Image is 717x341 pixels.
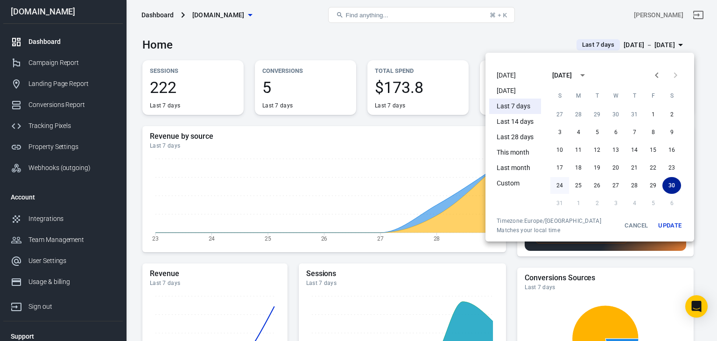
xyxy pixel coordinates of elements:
[551,86,568,105] span: Sunday
[607,86,624,105] span: Wednesday
[569,159,588,176] button: 18
[569,142,588,158] button: 11
[570,86,587,105] span: Monday
[588,159,606,176] button: 19
[662,177,681,194] button: 30
[550,142,569,158] button: 10
[662,106,681,123] button: 2
[644,106,662,123] button: 1
[569,124,588,141] button: 4
[606,142,625,158] button: 13
[606,124,625,141] button: 6
[655,217,685,234] button: Update
[569,106,588,123] button: 28
[606,106,625,123] button: 30
[626,86,643,105] span: Thursday
[621,217,651,234] button: Cancel
[489,99,541,114] li: Last 7 days
[552,71,572,80] div: [DATE]
[489,160,541,176] li: Last month
[588,142,606,158] button: 12
[489,114,541,129] li: Last 14 days
[489,129,541,145] li: Last 28 days
[550,106,569,123] button: 27
[575,67,590,83] button: calendar view is open, switch to year view
[662,124,681,141] button: 9
[489,176,541,191] li: Custom
[662,159,681,176] button: 23
[625,142,644,158] button: 14
[685,295,708,318] div: Open Intercom Messenger
[644,177,662,194] button: 29
[569,177,588,194] button: 25
[625,159,644,176] button: 21
[625,124,644,141] button: 7
[606,159,625,176] button: 20
[550,159,569,176] button: 17
[497,217,601,225] div: Timezone: Europe/[GEOGRAPHIC_DATA]
[588,106,606,123] button: 29
[489,145,541,160] li: This month
[644,142,662,158] button: 15
[489,83,541,99] li: [DATE]
[663,86,680,105] span: Saturday
[588,124,606,141] button: 5
[550,177,569,194] button: 24
[489,68,541,83] li: [DATE]
[550,124,569,141] button: 3
[662,142,681,158] button: 16
[625,177,644,194] button: 28
[647,66,666,85] button: Previous month
[606,177,625,194] button: 27
[645,86,661,105] span: Friday
[644,124,662,141] button: 8
[497,227,601,234] span: Matches your local time
[588,177,606,194] button: 26
[644,159,662,176] button: 22
[589,86,605,105] span: Tuesday
[625,106,644,123] button: 31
